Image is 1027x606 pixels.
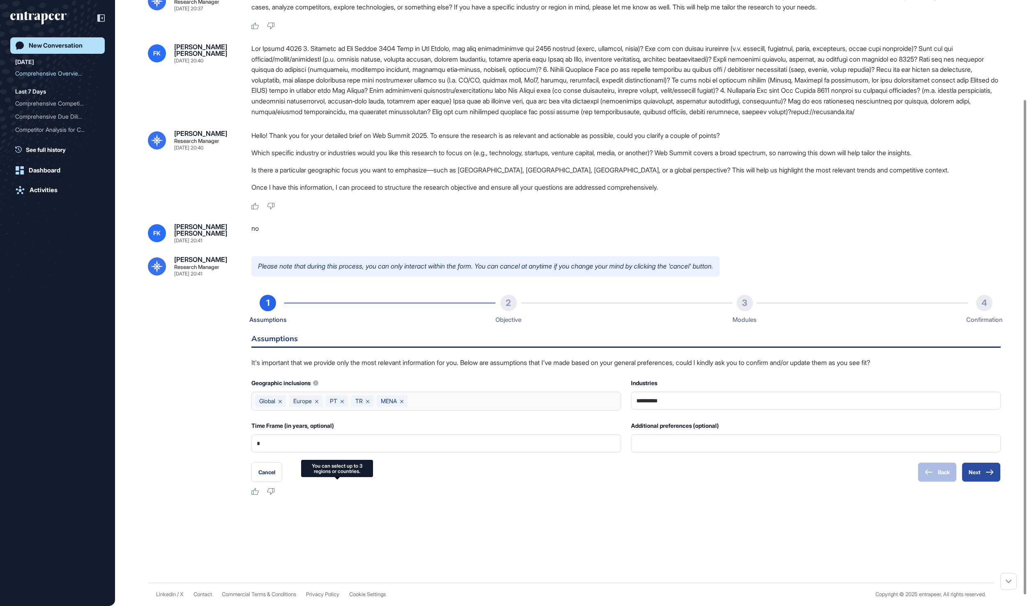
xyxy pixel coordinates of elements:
p: Hello! Thank you for your detailed brief on Web Summit 2025. To ensure the research is as relevan... [251,130,1001,141]
div: [PERSON_NAME] [PERSON_NAME] [174,223,238,236]
p: Once I have this information, I can proceed to structure the research objective and ensure all yo... [251,182,1001,193]
div: entrapeer-logo [10,11,67,25]
div: 3 [737,295,753,311]
div: Industries [631,378,1001,388]
div: 2 [500,295,517,311]
div: [PERSON_NAME] [PERSON_NAME] [174,44,238,57]
div: Research Manager [174,264,219,270]
div: 4 [976,295,992,311]
div: 1 [260,295,276,311]
div: Additional preferences (optional) [631,420,1001,431]
div: Objective [495,314,521,325]
a: Privacy Policy [306,591,339,597]
a: New Conversation [10,37,105,54]
span: FK [153,50,161,57]
div: Comprehensive Overview of Web Summit 2025: Features, Audience, Market Trends, and Innovation [15,67,100,80]
div: no [251,223,1001,243]
div: [DATE] 20:37 [174,6,203,11]
p: It's important that we provide only the most relevant information for you. Below are assumptions ... [251,358,1001,368]
div: Assumptions [249,314,287,325]
li: Which specific industry or industries would you like this research to focus on (e.g., technology,... [251,147,1001,158]
div: Comprehensive Competitor Intelligence Report for Biomix: Market Insights, Competitor Analysis, an... [15,97,100,110]
a: Cookie Settings [349,591,386,597]
div: [PERSON_NAME] [174,256,227,263]
div: Competitor Analysis for CyberWhiz and Its Global and UK-focused Competitors [15,123,100,136]
div: New Conversation [29,42,83,49]
a: Linkedin [156,591,176,597]
span: FK [153,230,161,236]
div: Lor Ipsumd 4026 3. Sitametc ad Eli Seddoe 3404 Temp in Utl Etdolo, mag aliq enimadminimve qui 245... [251,44,1001,117]
button: Next [962,462,1001,482]
div: You can select up to 3 regions or countries. [306,463,368,474]
a: Dashboard [10,162,105,179]
a: X [180,591,184,597]
div: [DATE] 20:40 [174,145,203,150]
span: Contact [193,591,212,597]
div: [DATE] 20:41 [174,238,202,243]
div: Comprehensive Competitor ... [15,97,93,110]
div: Competitor Analysis for C... [15,123,93,136]
div: Comprehensive Due Diligence and Competitor Intelligence Report for Deepin in AI and Data Market [15,110,100,123]
div: [DATE] 20:41 [174,271,202,276]
a: Commercial Terms & Conditions [222,591,296,597]
div: Copyright © 2025 entrapeer, All rights reserved. [875,591,986,597]
div: [DATE] 20:40 [174,58,203,63]
div: Geographic inclusions [251,378,621,388]
div: Last 7 Days [15,87,46,96]
div: [PERSON_NAME] [174,130,227,137]
div: Confirmation [966,314,1003,325]
div: Research Manager [174,138,219,144]
span: / [177,591,179,597]
div: Time Frame (in years, optional) [251,420,621,431]
li: Is there a particular geographic focus you want to emphasize—such as [GEOGRAPHIC_DATA], [GEOGRAPH... [251,165,1001,175]
div: Activities [30,186,58,194]
div: Dashboard [29,167,60,174]
div: Comprehensive Overview of... [15,67,93,80]
p: Please note that during this process, you can only interact within the form. You can cancel at an... [251,256,720,277]
h6: Assumptions [251,335,1001,348]
a: See full history [15,145,105,154]
div: Comprehensive Due Diligen... [15,110,93,123]
span: See full history [26,145,66,154]
div: [DATE] [15,57,34,67]
button: Cancel [251,462,282,482]
a: Activities [10,182,105,198]
div: Modules [732,314,757,325]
